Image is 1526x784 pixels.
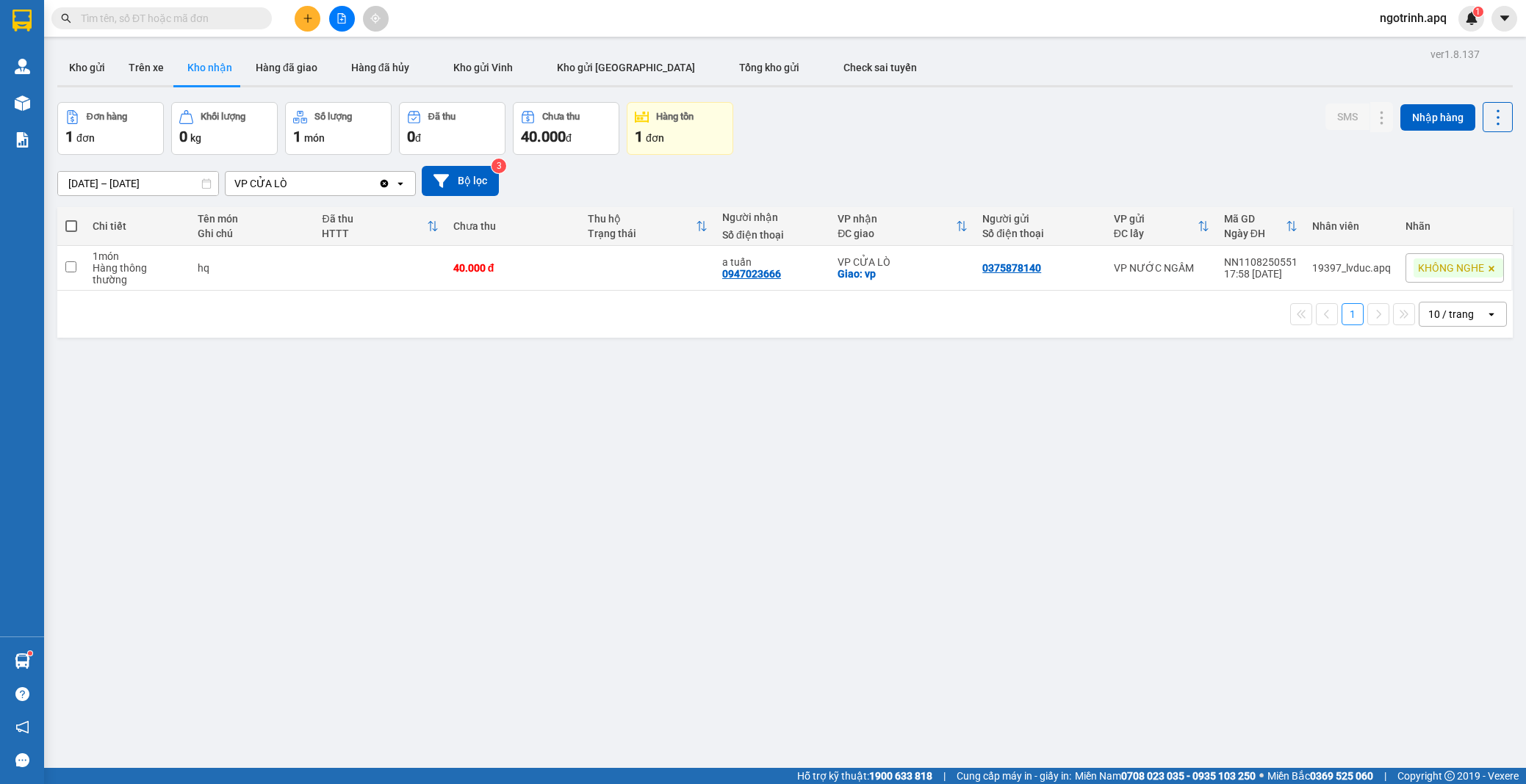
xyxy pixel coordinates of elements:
[453,62,513,73] span: Kho gửi Vinh
[1465,12,1478,25] img: icon-new-feature
[395,178,406,189] svg: open
[58,172,218,195] input: Select a date range.
[76,132,95,144] span: đơn
[1498,12,1511,25] span: caret-down
[244,50,329,85] button: Hàng đã giao
[1430,46,1480,62] div: ver 1.8.137
[722,268,781,280] div: 0947023666
[1217,207,1305,246] th: Toggle SortBy
[453,220,573,232] div: Chưa thu
[1312,262,1391,274] div: 19397_lvduc.apq
[15,132,30,148] img: solution-icon
[15,753,29,767] span: message
[198,262,307,274] div: hq
[293,128,301,145] span: 1
[15,95,30,111] img: warehouse-icon
[453,262,573,274] div: 40.000 đ
[289,176,290,191] input: Selected VP CỬA LÒ.
[351,62,409,73] span: Hàng đã hủy
[943,768,946,784] span: |
[1418,261,1484,275] span: KHÔNG NGHE
[201,112,245,122] div: Khối lượng
[1114,213,1198,225] div: VP gửi
[15,687,29,701] span: question-circle
[722,256,823,268] div: a tuấn
[117,50,176,85] button: Trên xe
[830,207,975,246] th: Toggle SortBy
[1342,303,1364,325] button: 1
[336,13,347,23] span: file-add
[12,10,32,32] img: logo-vxr
[399,102,505,155] button: Đã thu0đ
[838,213,956,225] div: VP nhận
[1428,307,1474,322] div: 10 / trang
[1310,770,1373,782] strong: 0369 525 060
[542,112,580,122] div: Chưa thu
[87,112,127,122] div: Đơn hàng
[566,132,572,144] span: đ
[1114,262,1209,274] div: VP NƯỚC NGẦM
[190,132,201,144] span: kg
[521,128,566,145] span: 40.000
[838,256,968,268] div: VP CỬA LÒ
[492,159,506,173] sup: 3
[1406,220,1504,232] div: Nhãn
[557,62,695,73] span: Kho gửi [GEOGRAPHIC_DATA]
[93,220,183,232] div: Chi tiết
[81,10,254,26] input: Tìm tên, số ĐT hoặc mã đơn
[1444,771,1455,781] span: copyright
[295,6,320,32] button: plus
[15,59,30,74] img: warehouse-icon
[1475,7,1480,17] span: 1
[1491,6,1517,32] button: caret-down
[322,228,426,239] div: HTTT
[1121,770,1256,782] strong: 0708 023 035 - 0935 103 250
[171,102,278,155] button: Khối lượng0kg
[1114,228,1198,239] div: ĐC lấy
[15,720,29,734] span: notification
[1106,207,1217,246] th: Toggle SortBy
[1224,268,1298,280] div: 17:58 [DATE]
[635,128,643,145] span: 1
[285,102,392,155] button: Số lượng1món
[428,112,456,122] div: Đã thu
[198,228,307,239] div: Ghi chú
[843,62,917,73] span: Check sai tuyến
[179,128,187,145] span: 0
[322,213,426,225] div: Đã thu
[370,13,381,23] span: aim
[363,6,389,32] button: aim
[982,213,1098,225] div: Người gửi
[304,132,325,144] span: món
[588,228,696,239] div: Trạng thái
[1224,256,1298,268] div: NN1108250551
[1473,7,1483,17] sup: 1
[1486,308,1497,320] svg: open
[722,211,823,223] div: Người nhận
[176,50,244,85] button: Kho nhận
[580,207,715,246] th: Toggle SortBy
[15,653,30,669] img: warehouse-icon
[588,213,696,225] div: Thu hộ
[93,262,183,286] div: Hàng thông thường
[1259,773,1264,779] span: ⚪️
[415,132,421,144] span: đ
[838,228,956,239] div: ĐC giao
[646,132,664,144] span: đơn
[234,176,287,191] div: VP CỬA LÒ
[1368,9,1458,27] span: ngotrinh.apq
[982,228,1098,239] div: Số điện thoại
[957,768,1071,784] span: Cung cấp máy in - giấy in:
[407,128,415,145] span: 0
[1267,768,1373,784] span: Miền Bắc
[65,128,73,145] span: 1
[303,13,313,23] span: plus
[656,112,694,122] div: Hàng tồn
[838,268,968,280] div: Giao: vp
[57,50,117,85] button: Kho gửi
[722,229,823,241] div: Số điện thoại
[28,651,32,656] sup: 1
[739,62,799,73] span: Tổng kho gửi
[1075,768,1256,784] span: Miền Nam
[627,102,733,155] button: Hàng tồn1đơn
